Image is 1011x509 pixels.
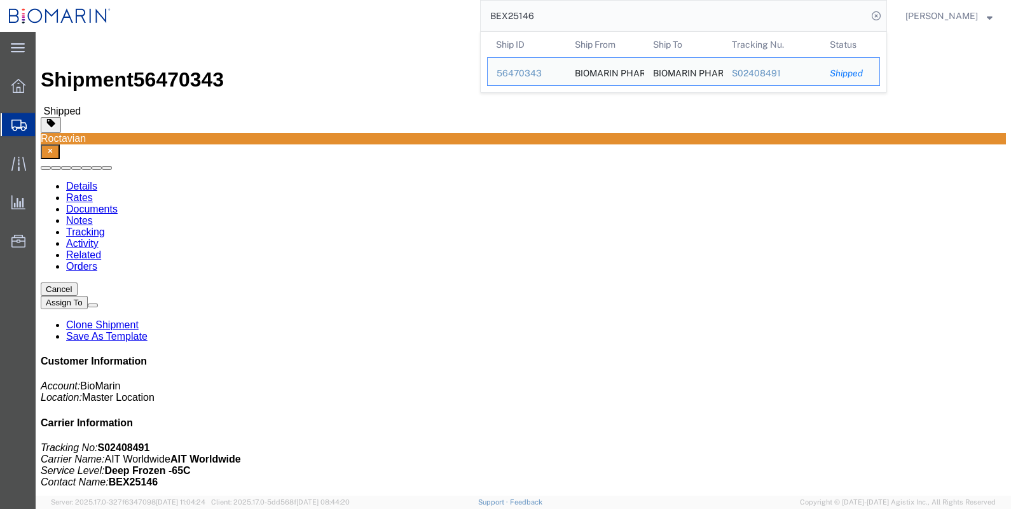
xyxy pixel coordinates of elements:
[566,32,645,57] th: Ship From
[51,498,205,506] span: Server: 2025.17.0-327f6347098
[821,32,880,57] th: Status
[211,498,350,506] span: Client: 2025.17.0-5dd568f
[9,6,111,25] img: logo
[497,67,557,80] div: 56470343
[36,32,1011,496] iframe: FS Legacy Container
[481,1,867,31] input: Search for shipment number, reference number
[800,497,996,508] span: Copyright © [DATE]-[DATE] Agistix Inc., All Rights Reserved
[723,32,822,57] th: Tracking Nu.
[487,32,566,57] th: Ship ID
[510,498,542,506] a: Feedback
[830,67,870,80] div: Shipped
[156,498,205,506] span: [DATE] 11:04:24
[296,498,350,506] span: [DATE] 08:44:20
[487,32,886,92] table: Search Results
[653,58,714,85] div: BIOMARIN PHARMACEUTICAL INC.
[732,67,813,80] div: S02408491
[575,58,636,85] div: BIOMARIN PHARMACEUTICAL INC.
[644,32,723,57] th: Ship To
[905,8,993,24] button: [PERSON_NAME]
[905,9,978,23] span: Carrie Lai
[478,498,510,506] a: Support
